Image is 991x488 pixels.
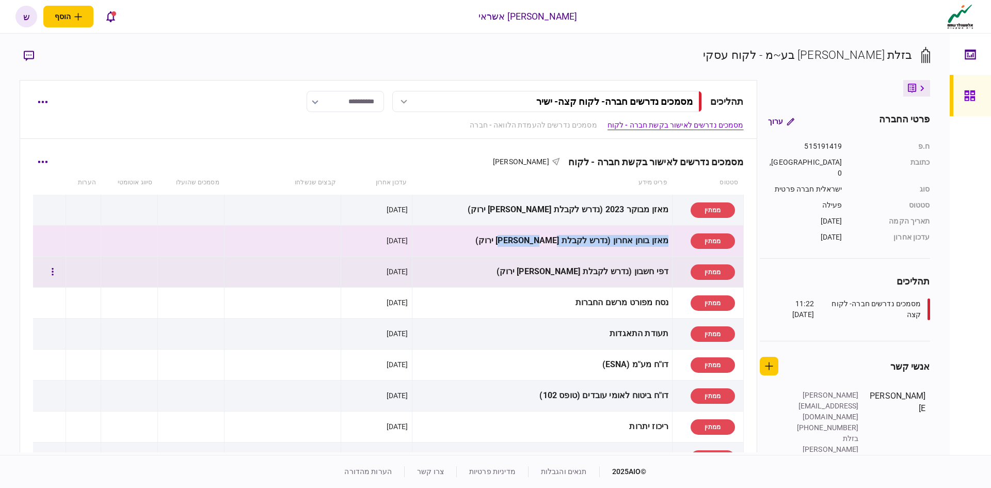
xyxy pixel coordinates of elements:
[387,235,408,246] div: [DATE]
[691,233,735,249] div: ממתין
[691,326,735,342] div: ממתין
[469,467,516,476] a: מדיניות פרטיות
[768,232,842,243] div: [DATE]
[470,120,597,131] a: מסמכים נדרשים להעמדת הלוואה - חברה
[792,422,859,433] div: [PHONE_NUMBER]
[760,112,803,131] button: ערוך
[478,10,578,23] div: [PERSON_NAME] אשראי
[560,156,744,167] div: מסמכים נדרשים לאישור בקשת חברה - לקוח
[100,6,121,27] button: פתח רשימת התראות
[853,157,930,179] div: כתובת
[387,328,408,339] div: [DATE]
[691,295,735,311] div: ממתין
[101,171,157,195] th: סיווג אוטומטי
[344,467,392,476] a: הערות מהדורה
[945,4,976,29] img: client company logo
[387,266,408,277] div: [DATE]
[416,415,669,438] div: ריכוז יתרות
[691,388,735,404] div: ממתין
[691,264,735,280] div: ממתין
[599,466,647,477] div: © 2025 AIO
[417,467,444,476] a: צרו קשר
[792,433,859,466] div: בזלת [PERSON_NAME] בעמ
[853,141,930,152] div: ח.פ
[773,298,930,320] a: מסמכים נדרשים חברה- לקוח קצה11:22 [DATE]
[773,298,814,320] div: 11:22 [DATE]
[768,141,842,152] div: 515191419
[768,200,842,211] div: פעילה
[817,298,921,320] div: מסמכים נדרשים חברה- לקוח קצה
[703,46,913,64] div: בזלת [PERSON_NAME] בע~מ - לקוח עסקי
[768,184,842,195] div: ישראלית חברה פרטית
[493,158,549,166] span: [PERSON_NAME]
[416,353,669,376] div: דו"ח מע"מ (ESNA)
[157,171,224,195] th: מסמכים שהועלו
[691,450,735,466] div: ממתין
[608,120,744,131] a: מסמכים נדרשים לאישור בקשת חברה - לקוח
[691,419,735,435] div: ממתין
[768,216,842,227] div: [DATE]
[387,421,408,432] div: [DATE]
[225,171,341,195] th: קבצים שנשלחו
[792,390,859,422] div: [PERSON_NAME][EMAIL_ADDRESS][DOMAIN_NAME]
[879,112,930,131] div: פרטי החברה
[387,297,408,308] div: [DATE]
[768,157,842,179] div: [GEOGRAPHIC_DATA], 0
[416,198,669,222] div: מאזן מבוקר 2023 (נדרש לקבלת [PERSON_NAME] ירוק)
[869,390,926,466] div: [PERSON_NAME]
[416,446,669,469] div: פירוט הלוואות חוץ בנקאיות
[853,216,930,227] div: תאריך הקמה
[416,229,669,253] div: מאזן בוחן אחרון (נדרש לקבלת [PERSON_NAME] ירוק)
[890,359,930,373] div: אנשי קשר
[710,95,744,108] div: תהליכים
[66,171,101,195] th: הערות
[412,171,673,195] th: פריט מידע
[691,202,735,218] div: ממתין
[853,232,930,243] div: עדכון אחרון
[760,274,930,288] div: תהליכים
[416,260,669,284] div: דפי חשבון (נדרש לקבלת [PERSON_NAME] ירוק)
[536,96,693,107] div: מסמכים נדרשים חברה- לקוח קצה - ישיר
[853,184,930,195] div: סוג
[43,6,93,27] button: פתח תפריט להוספת לקוח
[15,6,37,27] button: ש
[387,390,408,401] div: [DATE]
[416,291,669,314] div: נסח מפורט מרשם החברות
[416,384,669,407] div: דו"ח ביטוח לאומי עובדים (טופס 102)
[416,322,669,345] div: תעודת התאגדות
[673,171,743,195] th: סטטוס
[691,357,735,373] div: ממתין
[541,467,587,476] a: תנאים והגבלות
[853,200,930,211] div: סטטוס
[387,204,408,215] div: [DATE]
[387,359,408,370] div: [DATE]
[392,91,702,112] button: מסמכים נדרשים חברה- לקוח קצה- ישיר
[341,171,412,195] th: עדכון אחרון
